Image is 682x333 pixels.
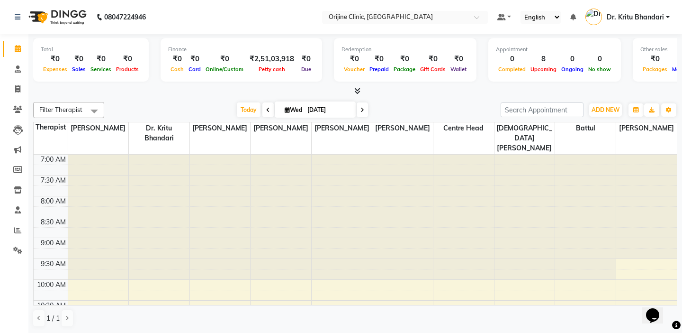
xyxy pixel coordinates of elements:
div: 0 [496,54,528,65]
div: ₹0 [70,54,88,65]
div: ₹0 [114,54,141,65]
iframe: chat widget [642,295,673,324]
span: Packages [640,66,670,73]
span: Wed [282,106,305,113]
span: [DEMOGRAPHIC_DATA][PERSON_NAME] [494,122,555,154]
b: 08047224946 [104,4,146,30]
span: Completed [496,66,528,73]
span: Expenses [41,66,70,73]
div: 10:00 AM [35,280,68,290]
div: Redemption [341,46,469,54]
div: 10:30 AM [35,301,68,311]
span: Products [114,66,141,73]
div: 7:00 AM [39,155,68,165]
div: ₹0 [367,54,391,65]
div: ₹0 [168,54,186,65]
span: [PERSON_NAME] [68,122,129,134]
span: Voucher [341,66,367,73]
div: 0 [559,54,586,65]
span: Dr. Kritu Bhandari [129,122,189,144]
span: Due [299,66,314,73]
div: ₹0 [391,54,418,65]
img: Dr. Kritu Bhandari [585,9,602,25]
span: No show [586,66,613,73]
span: Ongoing [559,66,586,73]
div: 8:00 AM [39,196,68,206]
div: ₹0 [186,54,203,65]
div: ₹0 [203,54,246,65]
div: ₹0 [640,54,670,65]
span: Package [391,66,418,73]
span: Prepaid [367,66,391,73]
div: 8:30 AM [39,217,68,227]
div: Total [41,46,141,54]
div: ₹0 [41,54,70,65]
span: Card [186,66,203,73]
div: Appointment [496,46,613,54]
div: ₹0 [448,54,469,65]
div: 9:30 AM [39,259,68,269]
span: Online/Custom [203,66,246,73]
span: Upcoming [528,66,559,73]
input: Search Appointment [501,102,583,117]
span: Dr. Kritu Bhandari [607,12,664,22]
div: ₹0 [341,54,367,65]
div: Therapist [34,122,68,132]
div: 7:30 AM [39,176,68,185]
span: 1 / 1 [46,314,60,324]
span: Cash [168,66,186,73]
button: ADD NEW [589,103,622,117]
input: 2025-09-03 [305,103,352,117]
span: Wallet [448,66,469,73]
div: ₹0 [88,54,114,65]
div: 0 [586,54,613,65]
div: Finance [168,46,314,54]
span: [PERSON_NAME] [372,122,433,134]
span: Centre Head [433,122,494,134]
span: Battul [555,122,616,134]
div: ₹2,51,03,918 [246,54,298,65]
div: ₹0 [418,54,448,65]
div: 9:00 AM [39,238,68,248]
span: [PERSON_NAME] [312,122,372,134]
span: Gift Cards [418,66,448,73]
span: Filter Therapist [39,106,82,113]
img: logo [24,4,89,30]
span: ADD NEW [592,106,619,113]
span: [PERSON_NAME] [616,122,677,134]
span: Sales [70,66,88,73]
div: 8 [528,54,559,65]
span: [PERSON_NAME] [251,122,311,134]
span: Today [237,102,260,117]
span: Services [88,66,114,73]
div: ₹0 [298,54,314,65]
span: [PERSON_NAME] [190,122,251,134]
span: Petty cash [256,66,287,73]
